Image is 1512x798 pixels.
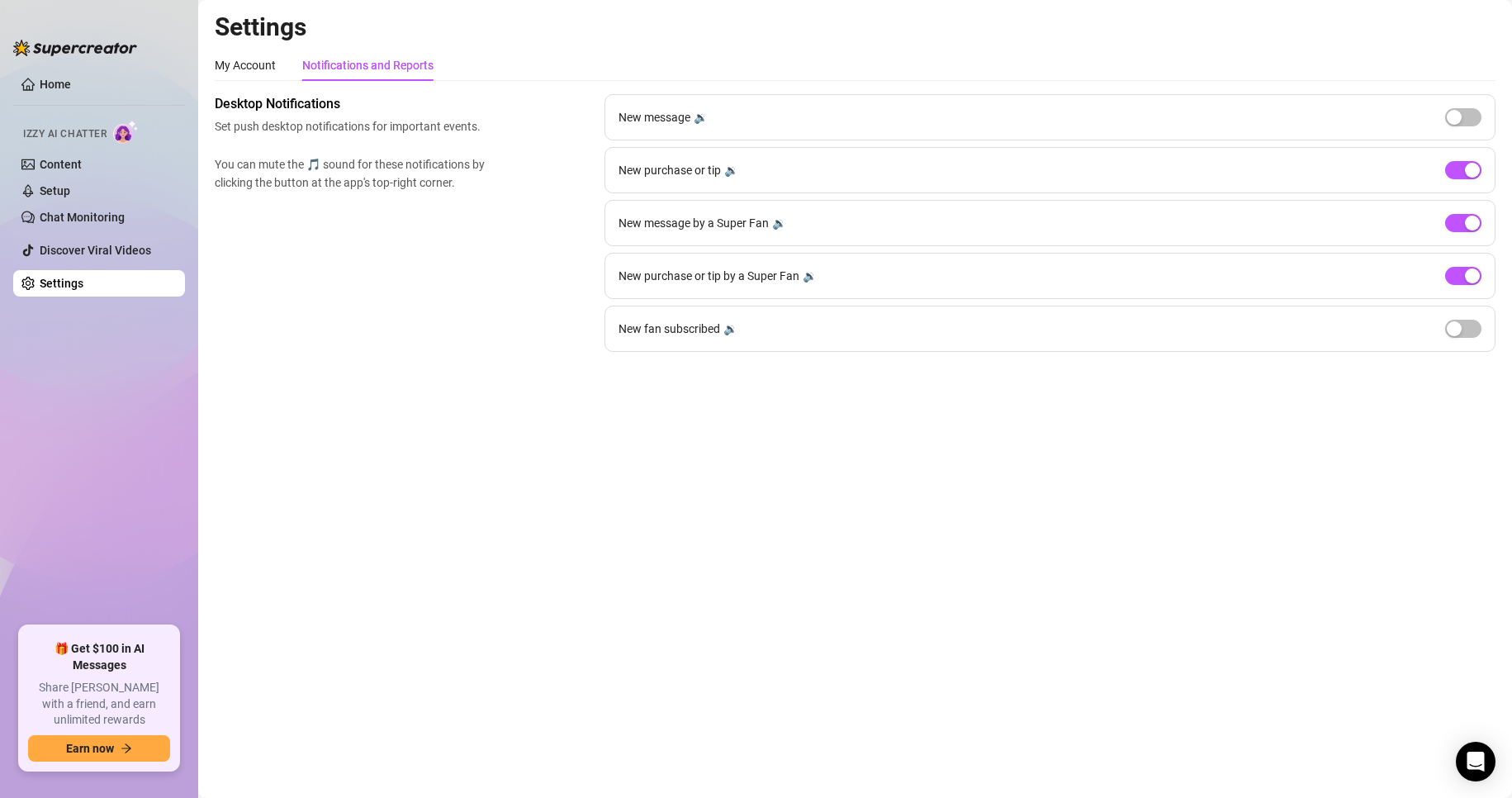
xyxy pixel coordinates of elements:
h2: Settings [215,12,1495,43]
div: 🔉 [694,108,708,126]
div: Notifications and Reports [302,56,434,74]
div: 🔉 [724,161,738,179]
a: Settings [40,277,83,290]
span: New purchase or tip [619,161,721,179]
span: 🎁 Get $100 in AI Messages [28,641,170,673]
span: Set push desktop notifications for important events. [215,117,492,135]
a: Home [40,78,71,91]
span: Earn now [66,742,114,755]
span: New message by a Super Fan [619,214,769,232]
div: Open Intercom Messenger [1456,742,1495,781]
div: 🔉 [772,214,786,232]
a: Discover Viral Videos [40,244,151,257]
div: 🔉 [723,320,737,338]
span: You can mute the 🎵 sound for these notifications by clicking the button at the app's top-right co... [215,155,492,192]
span: arrow-right [121,743,132,754]
div: My Account [215,56,276,74]
div: 🔉 [803,267,817,285]
a: Setup [40,184,70,197]
a: Chat Monitoring [40,211,125,224]
span: New purchase or tip by a Super Fan [619,267,799,285]
span: Share [PERSON_NAME] with a friend, and earn unlimited rewards [28,680,170,729]
img: AI Chatter [113,120,139,144]
img: logo-BBDzfeDw.svg [13,40,137,56]
a: Content [40,158,82,171]
button: Earn nowarrow-right [28,735,170,762]
span: Desktop Notifications [215,94,492,114]
span: New message [619,108,690,126]
span: New fan subscribed [619,320,720,338]
span: Izzy AI Chatter [23,126,107,142]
